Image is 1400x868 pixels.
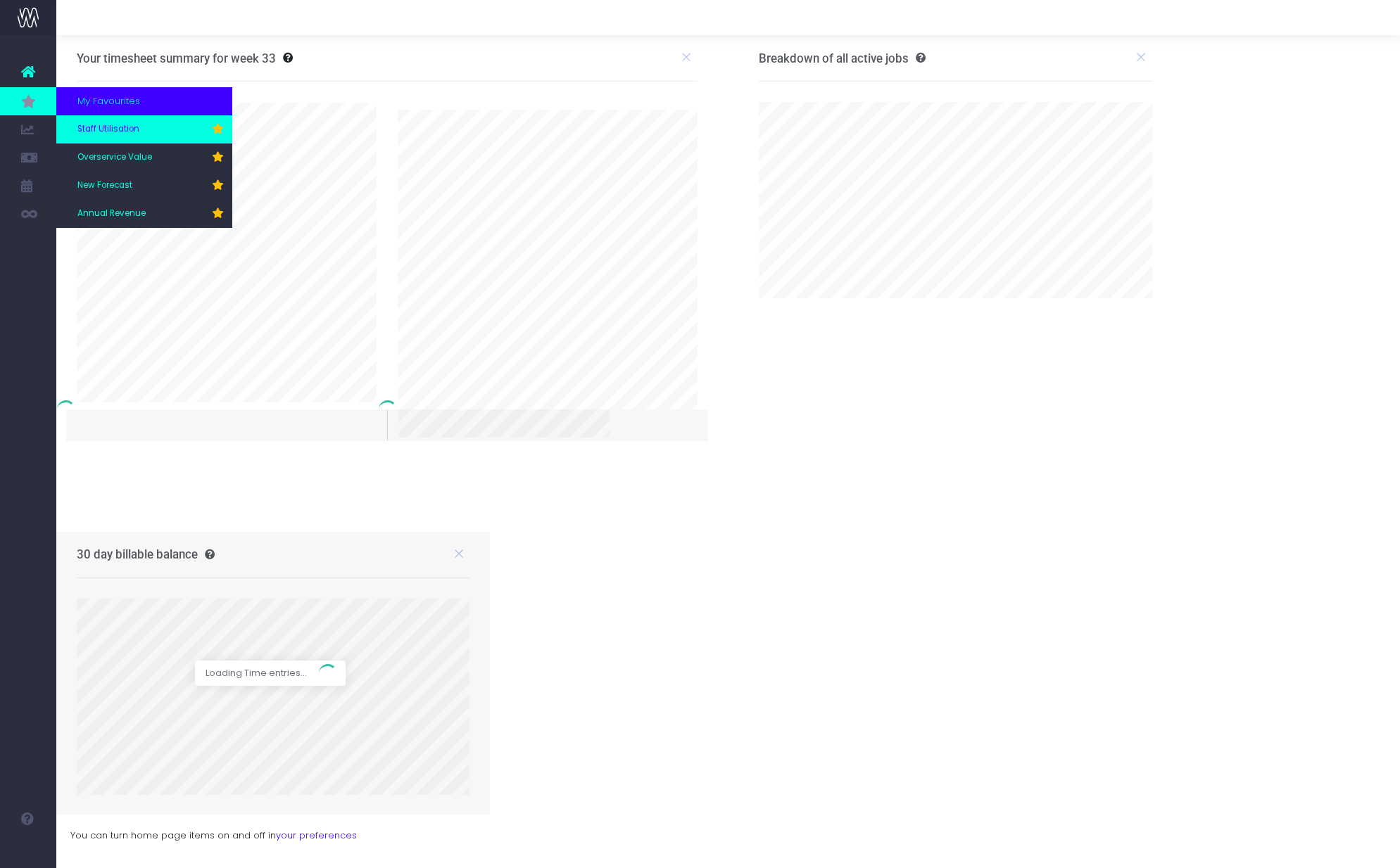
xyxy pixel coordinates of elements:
div: You can turn home page items on and off in [56,815,1400,843]
span: Overservice Value [77,151,152,164]
span: My Favourites [77,94,140,108]
h3: Your timesheet summary for week 33 [77,51,276,65]
h3: Breakdown of all active jobs [759,51,926,65]
a: Staff Utilisation [56,115,232,143]
img: images/default_profile_image.png [18,840,39,861]
span: Staff Utilisation [77,123,139,136]
a: your preferences [276,829,357,842]
a: New Forecast [56,172,232,200]
span: Loading Time entries... [195,660,317,686]
a: Annual Revenue [56,200,232,228]
a: Overservice Value [56,143,232,172]
span: New Forecast [77,179,132,192]
span: Annual Revenue [77,208,146,220]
